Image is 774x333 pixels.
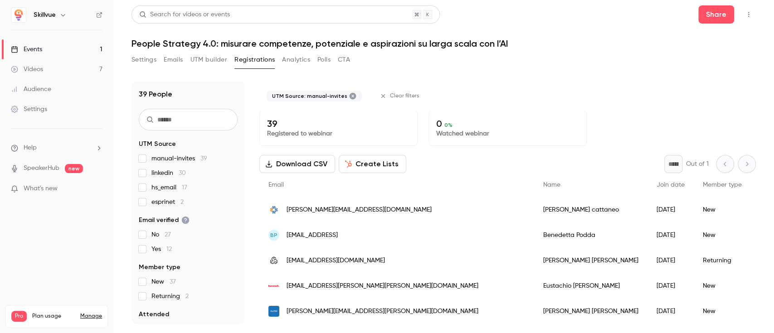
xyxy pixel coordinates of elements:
div: New [694,273,751,299]
span: Clear filters [390,92,419,100]
img: alpac.it [268,306,279,317]
img: Skillvue [11,8,26,22]
p: Registered to webinar [267,129,410,138]
span: 2 [180,199,184,205]
img: jobpricing.it [268,204,279,215]
div: v 4.0.25 [25,14,44,22]
button: Settings [131,53,156,67]
span: 0 % [444,122,453,128]
div: Search for videos or events [139,10,230,19]
a: SpeakerHub [24,164,59,173]
span: [PERSON_NAME][EMAIL_ADDRESS][PERSON_NAME][DOMAIN_NAME] [287,307,478,316]
p: Watched webinar [436,129,579,138]
span: No [151,230,171,239]
span: Help [24,143,37,153]
button: Emails [164,53,183,67]
div: [DATE] [647,248,694,273]
span: Pro [11,311,27,322]
img: tab_keywords_by_traffic_grey.svg [91,53,98,60]
span: Yes [151,245,172,254]
span: Plan usage [32,313,75,320]
span: 37 [170,279,176,285]
span: [EMAIL_ADDRESS] [287,231,338,240]
span: 39 [200,155,207,162]
span: Member type [139,263,180,272]
img: logo_orange.svg [15,14,22,22]
p: 0 [436,118,579,129]
div: Eustachio [PERSON_NAME] [534,273,647,299]
img: website_grey.svg [15,24,22,31]
div: New [694,299,751,324]
button: CTA [338,53,350,67]
div: [PERSON_NAME]: [DOMAIN_NAME] [24,24,130,31]
span: 17 [182,184,187,191]
div: [PERSON_NAME] [PERSON_NAME] [534,248,647,273]
p: 39 [267,118,410,129]
span: BP [270,231,277,239]
button: Registrations [234,53,275,67]
button: Share [698,5,734,24]
span: Join date [657,182,685,188]
button: Create Lists [339,155,406,173]
span: [PERSON_NAME][EMAIL_ADDRESS][DOMAIN_NAME] [287,205,432,215]
span: Email [268,182,284,188]
span: What's new [24,184,58,193]
span: [EMAIL_ADDRESS][PERSON_NAME][PERSON_NAME][DOMAIN_NAME] [287,281,478,291]
div: [DATE] [647,273,694,299]
span: New [151,277,176,286]
div: New [694,222,751,248]
p: Out of 1 [686,159,709,169]
div: Benedetta Podda [534,222,647,248]
span: 30 [179,170,186,176]
span: 12 [166,246,172,252]
button: UTM builder [190,53,227,67]
span: Returning [151,292,189,301]
li: help-dropdown-opener [11,143,102,153]
h1: People Strategy 4.0: misurare competenze, potenziale e aspirazioni su larga scala con l’AI [131,38,756,49]
div: [PERSON_NAME] [PERSON_NAME] [534,299,647,324]
span: UTM Source: manual-invites [272,92,347,100]
span: Email verified [139,216,190,225]
img: koinoscapital.com [268,255,279,266]
img: bennet.com [268,285,279,287]
span: 2 [185,293,189,299]
div: Audience [11,85,51,94]
img: tab_domain_overview_orange.svg [38,53,45,60]
span: hs_email [151,183,187,192]
div: [DATE] [647,299,694,324]
h1: 39 People [139,89,172,100]
span: linkedin [151,169,186,178]
div: Dominio [48,53,69,59]
iframe: Noticeable Trigger [92,185,102,193]
span: UTM Source [139,140,176,149]
div: Keyword (traffico) [101,53,151,59]
div: Settings [11,105,47,114]
div: [PERSON_NAME] cattaneo [534,197,647,222]
span: new [65,164,83,173]
div: Returning [694,248,751,273]
span: Member type [703,182,742,188]
button: Clear filters [376,89,425,103]
button: Polls [317,53,331,67]
h6: Skillvue [34,10,56,19]
span: manual-invites [151,154,207,163]
button: Remove "manual-invites" from selected "UTM Source" filter [349,92,356,100]
div: Events [11,45,42,54]
div: Videos [11,65,43,74]
span: Attended [139,310,169,319]
span: [EMAIL_ADDRESS][DOMAIN_NAME] [287,256,385,265]
div: [DATE] [647,222,694,248]
span: 27 [165,232,171,238]
a: Manage [80,313,102,320]
span: esprinet [151,198,184,207]
button: Download CSV [259,155,335,173]
button: Analytics [282,53,310,67]
div: New [694,197,751,222]
span: Name [543,182,560,188]
div: [DATE] [647,197,694,222]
